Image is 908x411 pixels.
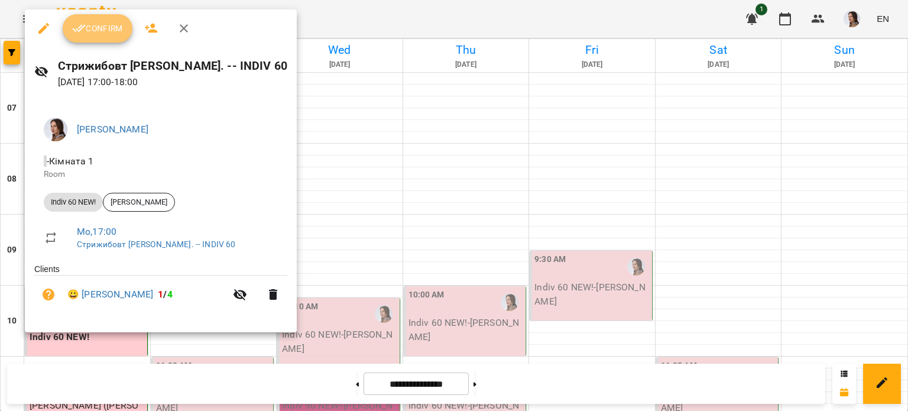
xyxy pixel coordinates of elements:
[44,156,96,167] span: - Кімната 1
[77,240,235,249] a: Стрижибовт [PERSON_NAME]. -- INDIV 60
[158,289,163,300] span: 1
[44,169,278,180] p: Room
[167,289,173,300] span: 4
[34,263,287,318] ul: Clients
[44,197,103,208] span: Indiv 60 NEW!
[158,289,172,300] b: /
[58,57,287,75] h6: Стрижибовт [PERSON_NAME]. -- INDIV 60
[63,14,132,43] button: Confirm
[44,118,67,141] img: 6a03a0f17c1b85eb2e33e2f5271eaff0.png
[103,193,175,212] div: [PERSON_NAME]
[34,280,63,309] button: Unpaid. Bill the attendance?
[58,75,287,89] p: [DATE] 17:00 - 18:00
[67,287,153,302] a: 😀 [PERSON_NAME]
[77,226,116,237] a: Mo , 17:00
[103,197,174,208] span: [PERSON_NAME]
[77,124,148,135] a: [PERSON_NAME]
[72,21,123,35] span: Confirm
